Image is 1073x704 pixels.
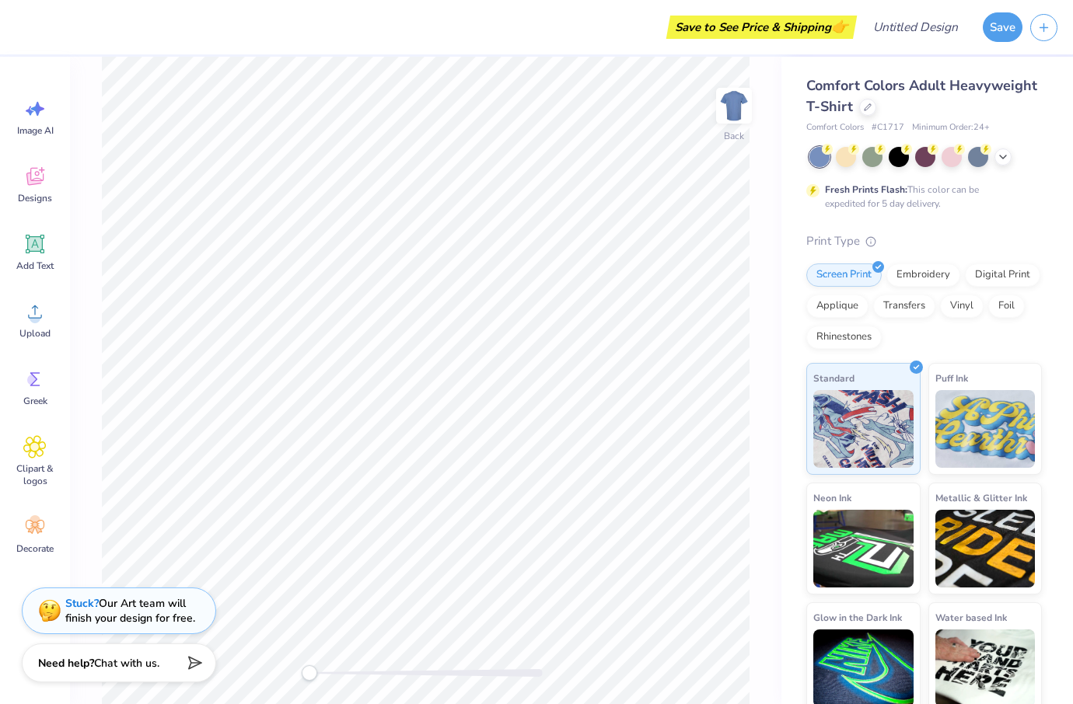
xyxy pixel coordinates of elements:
span: Water based Ink [935,609,1007,626]
span: Comfort Colors Adult Heavyweight T-Shirt [806,76,1037,116]
div: This color can be expedited for 5 day delivery. [825,183,1016,211]
span: Neon Ink [813,490,851,506]
span: Image AI [17,124,54,137]
div: Print Type [806,232,1042,250]
span: Decorate [16,542,54,555]
span: Add Text [16,260,54,272]
div: Back [724,129,744,143]
strong: Need help? [38,656,94,671]
strong: Stuck? [65,596,99,611]
img: Neon Ink [813,510,914,587]
div: Save to See Price & Shipping [670,16,853,39]
img: Puff Ink [935,390,1036,468]
span: Greek [23,395,47,407]
img: Metallic & Glitter Ink [935,510,1036,587]
img: Back [718,90,750,121]
span: Comfort Colors [806,121,864,134]
strong: Fresh Prints Flash: [825,183,907,196]
span: Upload [19,327,51,340]
span: 👉 [831,17,848,36]
div: Screen Print [806,263,882,287]
input: Untitled Design [861,12,975,43]
span: Metallic & Glitter Ink [935,490,1027,506]
span: Standard [813,370,855,386]
span: Puff Ink [935,370,968,386]
span: Glow in the Dark Ink [813,609,902,626]
div: Transfers [873,294,935,318]
div: Applique [806,294,869,318]
button: Save [983,12,1022,42]
span: Clipart & logos [9,462,61,487]
span: Designs [18,192,52,204]
div: Our Art team will finish your design for free. [65,596,195,626]
span: # C1717 [872,121,904,134]
div: Embroidery [886,263,960,287]
div: Foil [988,294,1025,318]
img: Standard [813,390,914,468]
div: Digital Print [965,263,1040,287]
div: Accessibility label [302,665,317,681]
span: Chat with us. [94,656,159,671]
div: Rhinestones [806,326,882,349]
span: Minimum Order: 24 + [912,121,990,134]
div: Vinyl [940,294,984,318]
